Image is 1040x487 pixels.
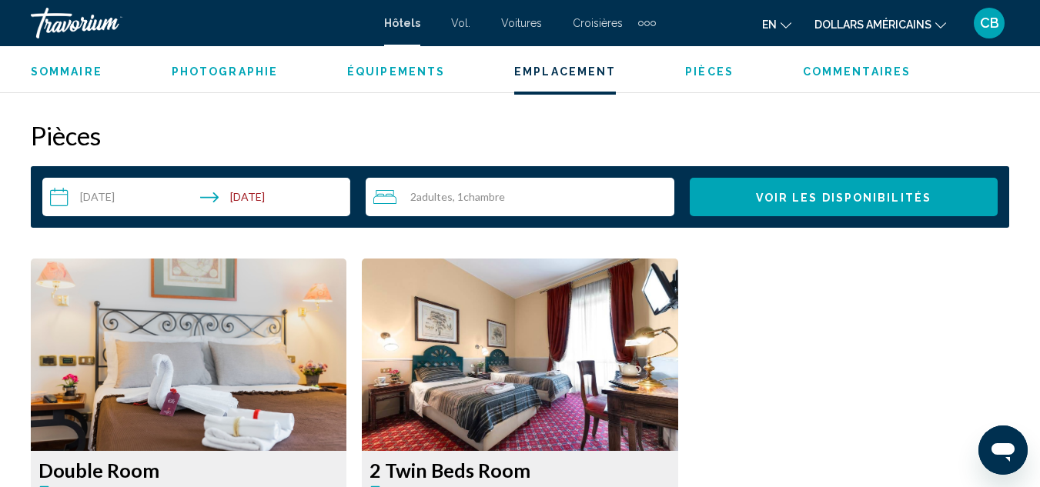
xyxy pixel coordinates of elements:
[814,18,931,31] font: dollars américains
[31,259,346,451] img: bd859e56-6ef8-4099-82a7-0c134fd38d06.jpeg
[384,17,420,29] a: Hôtels
[803,65,911,78] button: Commentaires
[31,65,102,78] button: Sommaire
[347,65,445,78] span: Équipements
[978,425,1028,475] iframe: Bouton de lancement de la fenêtre de messagerie
[366,178,674,216] button: Travelers: 2 adults, 0 children
[42,178,998,216] div: Search widget
[762,13,791,35] button: Changer de langue
[410,191,453,203] span: 2
[453,191,505,203] span: , 1
[514,65,616,78] button: Emplacement
[573,17,623,29] a: Croisières
[685,65,734,78] span: Pièces
[38,459,339,482] h3: Double Room
[31,120,1009,151] h2: Pièces
[362,259,677,451] img: 98c229eb-5bda-4899-9280-860637ded561.jpeg
[980,15,999,31] font: CB
[638,11,656,35] button: Éléments de navigation supplémentaires
[172,65,278,78] button: Photographie
[814,13,946,35] button: Changer de devise
[31,65,102,78] span: Sommaire
[347,65,445,78] button: Équipements
[762,18,777,31] font: en
[31,8,369,38] a: Travorium
[416,190,453,203] span: Adultes
[370,459,670,482] h3: 2 Twin Beds Room
[42,178,350,216] button: Check-in date: Nov 21, 2025 Check-out date: Nov 23, 2025
[685,65,734,78] button: Pièces
[756,192,931,204] span: Voir les disponibilités
[463,190,505,203] span: Chambre
[803,65,911,78] span: Commentaires
[690,178,998,216] button: Voir les disponibilités
[172,65,278,78] span: Photographie
[501,17,542,29] a: Voitures
[969,7,1009,39] button: Menu utilisateur
[514,65,616,78] span: Emplacement
[451,17,470,29] a: Vol.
